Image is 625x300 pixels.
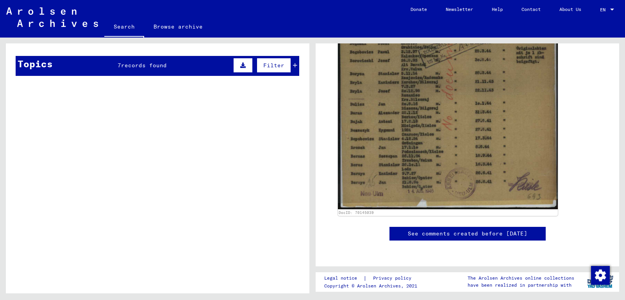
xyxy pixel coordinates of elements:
img: yv_logo.png [586,272,615,291]
a: Privacy policy [367,274,421,282]
a: See comments created before [DATE] [408,230,527,238]
p: Copyright © Arolsen Archives, 2021 [324,282,421,289]
button: Filter [257,58,291,73]
p: have been realized in partnership with [468,282,574,289]
a: Search [104,17,144,38]
span: Filter [263,62,284,69]
a: Browse archive [144,17,212,36]
a: Legal notice [324,274,363,282]
img: Change consent [591,266,610,285]
span: EN [600,7,609,13]
a: DocID: 70145039 [339,210,374,215]
p: The Arolsen Archives online collections [468,275,574,282]
img: Arolsen_neg.svg [6,7,98,27]
div: | [324,274,421,282]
